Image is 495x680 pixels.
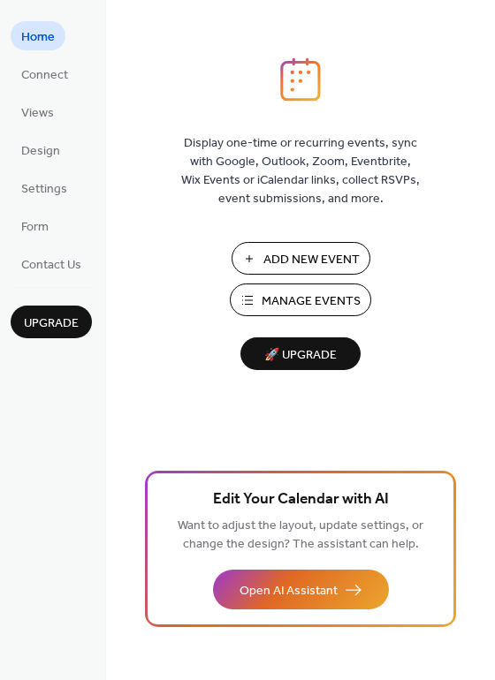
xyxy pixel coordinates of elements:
[11,135,71,164] a: Design
[11,211,59,240] a: Form
[178,514,423,556] span: Want to adjust the layout, update settings, or change the design? The assistant can help.
[21,142,60,161] span: Design
[11,306,92,338] button: Upgrade
[240,582,338,601] span: Open AI Assistant
[213,487,389,512] span: Edit Your Calendar with AI
[280,57,321,102] img: logo_icon.svg
[21,256,81,275] span: Contact Us
[213,570,389,609] button: Open AI Assistant
[24,314,79,333] span: Upgrade
[240,337,361,370] button: 🚀 Upgrade
[251,344,350,367] span: 🚀 Upgrade
[11,173,78,202] a: Settings
[263,251,360,269] span: Add New Event
[230,283,371,316] button: Manage Events
[181,134,420,208] span: Display one-time or recurring events, sync with Google, Outlook, Zoom, Eventbrite, Wix Events or ...
[11,21,65,50] a: Home
[262,292,361,311] span: Manage Events
[21,218,49,237] span: Form
[21,180,67,199] span: Settings
[232,242,370,275] button: Add New Event
[11,97,65,126] a: Views
[11,59,79,88] a: Connect
[21,28,55,47] span: Home
[11,249,92,278] a: Contact Us
[21,66,68,85] span: Connect
[21,104,54,123] span: Views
